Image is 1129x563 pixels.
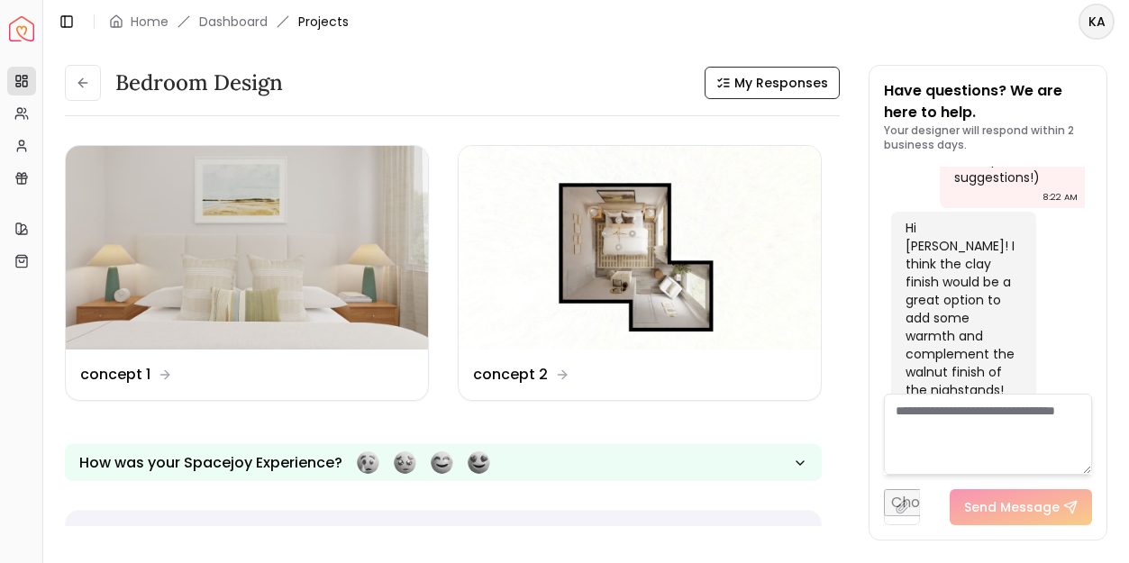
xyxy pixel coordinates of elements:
div: Hi [PERSON_NAME]! I think the clay finish would be a great option to add some warmth and compleme... [906,219,1018,399]
img: concept 2 [459,146,821,350]
p: How was your Spacejoy Experience? [79,452,342,474]
dd: concept 1 [80,364,150,386]
a: concept 1concept 1 [65,145,429,401]
div: 8:22 AM [1043,188,1078,206]
nav: breadcrumb [109,13,349,31]
p: Your designer will respond within 2 business days. [884,123,1092,152]
button: How was your Spacejoy Experience?Feeling terribleFeeling badFeeling goodFeeling awesome [65,444,822,481]
a: Dashboard [199,13,268,31]
a: Spacejoy [9,16,34,41]
button: My Responses [705,67,840,99]
span: Projects [298,13,349,31]
span: KA [1080,5,1113,38]
span: My Responses [734,74,828,92]
img: Spacejoy Logo [9,16,34,41]
img: concept 1 [66,146,428,350]
dd: concept 2 [473,364,548,386]
button: KA [1079,4,1115,40]
h3: Bedroom design [115,68,283,97]
a: Home [131,13,168,31]
p: Have questions? We are here to help. [884,80,1092,123]
a: concept 2concept 2 [458,145,822,401]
